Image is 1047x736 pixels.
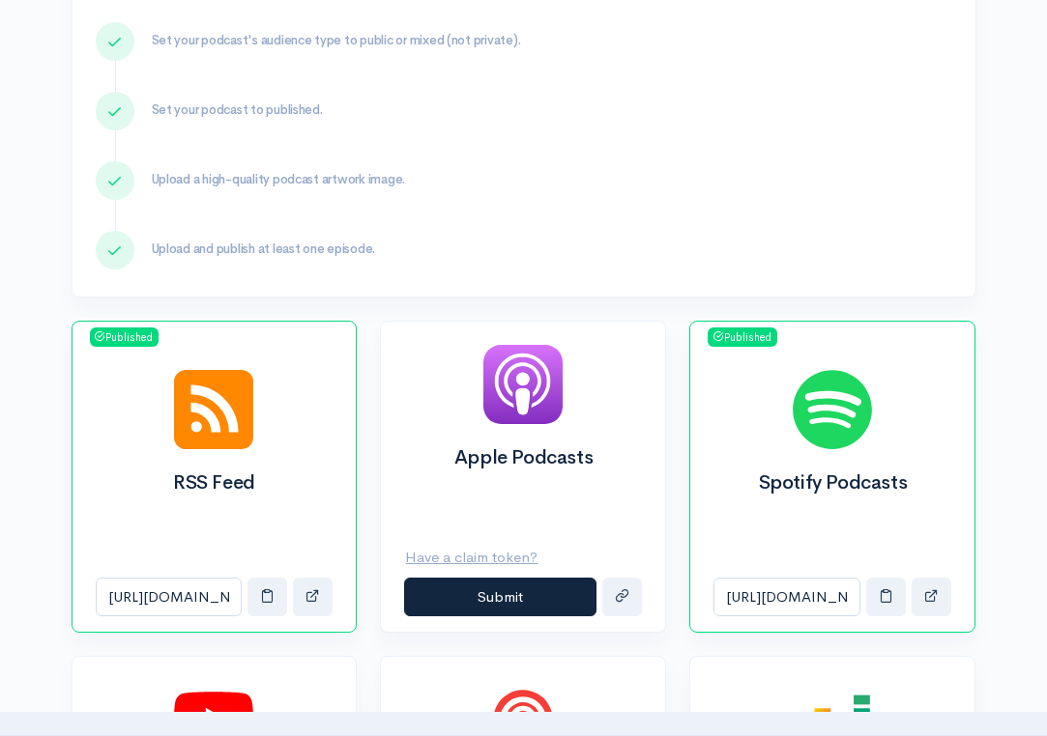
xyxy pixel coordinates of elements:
[152,101,323,118] span: Set your podcast to published.
[713,472,951,494] h2: Spotify Podcasts
[152,171,406,187] span: Upload a high-quality podcast artwork image.
[793,370,872,449] img: Spotify Podcasts logo
[405,548,538,566] u: Have a claim token?
[404,447,642,468] h2: Apple Podcasts
[404,538,550,578] button: Have a claim token?
[90,327,159,347] span: Published
[152,32,521,48] span: Set your podcast's audience type to public or mixed (not private).
[96,472,334,494] h2: RSS Feed
[708,327,776,347] span: Published
[152,241,376,257] span: Upload and publish at least one episode.
[174,370,253,449] img: RSS Feed logo
[404,578,596,617] button: Submit
[713,578,860,617] input: Spotify Podcasts link
[96,578,243,617] input: RSS Feed link
[483,345,563,424] img: Apple Podcasts logo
